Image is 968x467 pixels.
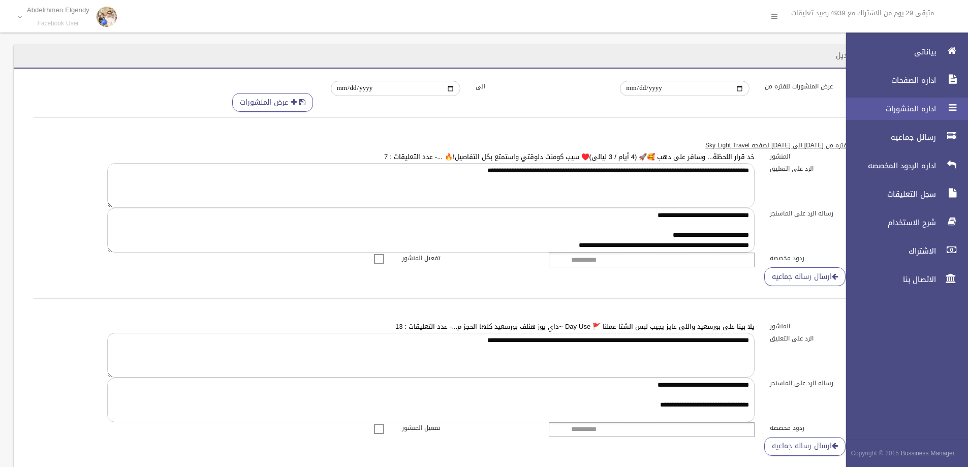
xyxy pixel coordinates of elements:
a: بياناتى [837,41,968,63]
small: Facebook User [27,20,89,27]
span: شرح الاستخدام [837,217,939,228]
label: الى [468,81,613,92]
span: الاشتراك [837,246,939,256]
a: خد قرار اللحظة... وسافر على دهب 🥰🚀 (4 أيام / 3 ليالى)♥️ سيب كومنت دلوقتي واستمتع بكل التفاصيل!🔥 .... [384,150,755,163]
a: ارسال رساله جماعيه [764,437,846,456]
a: الاشتراك [837,240,968,262]
a: الاتصال بنا [837,268,968,291]
span: Copyright © 2015 [851,448,899,459]
p: Abdelrhmen Elgendy [27,6,89,14]
label: الرد على التعليق [762,333,910,344]
strong: Bussiness Manager [901,448,955,459]
label: تفعيل المنشور [394,422,542,433]
span: اداره الردود المخصصه [837,161,939,171]
span: اداره المنشورات [837,104,939,114]
label: ردود مخصصه [762,253,910,264]
label: المنشور [762,151,910,162]
header: اداره المنشورات / تعديل [824,46,922,66]
label: رساله الرد على الماسنجر [762,208,910,219]
button: عرض المنشورات [232,93,313,112]
label: تفعيل المنشور [394,253,542,264]
a: يلا بينا على بورسعيد واللى عايز يجيب لبس الشتا عملنا 🚩 Day Use ~داي يوز هنلف بورسعيد كلها الحجز م... [395,320,755,333]
span: الاتصال بنا [837,274,939,285]
label: ردود مخصصه [762,422,910,433]
span: سجل التعليقات [837,189,939,199]
a: شرح الاستخدام [837,211,968,234]
u: قائمه ب 50 منشور للفتره من [DATE] الى [DATE] لصفحه Sky Light Travel [705,140,902,151]
a: اداره المنشورات [837,98,968,120]
label: عرض المنشورات للفتره من [757,81,902,92]
label: المنشور [762,321,910,332]
a: ارسال رساله جماعيه [764,267,846,286]
label: رساله الرد على الماسنجر [762,378,910,389]
span: اداره الصفحات [837,75,939,85]
span: بياناتى [837,47,939,57]
span: رسائل جماعيه [837,132,939,142]
a: رسائل جماعيه [837,126,968,148]
a: اداره الردود المخصصه [837,154,968,177]
label: الرد على التعليق [762,163,910,174]
a: سجل التعليقات [837,183,968,205]
a: اداره الصفحات [837,69,968,91]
